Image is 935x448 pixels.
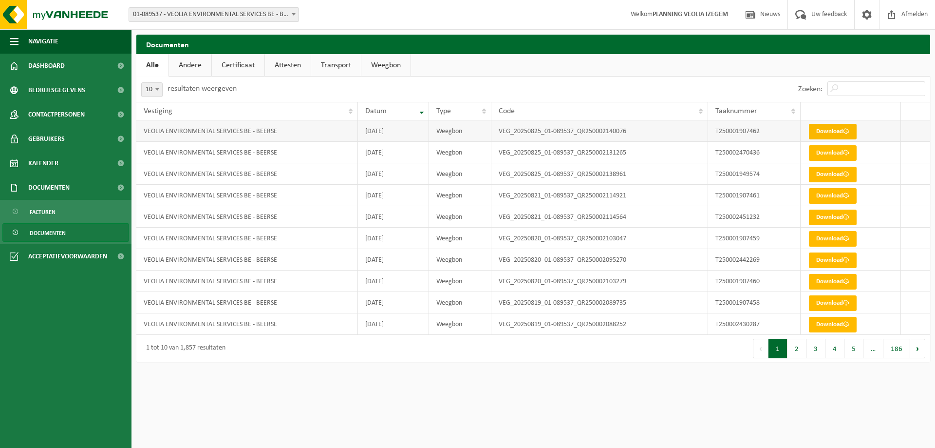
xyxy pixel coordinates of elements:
td: VEG_20250825_01-089537_QR250002131265 [491,142,708,163]
td: VEOLIA ENVIRONMENTAL SERVICES BE - BEERSE [136,185,358,206]
td: Weegbon [429,292,492,313]
label: Zoeken: [798,85,823,93]
a: Download [809,188,857,204]
a: Download [809,210,857,225]
td: VEG_20250825_01-089537_QR250002138961 [491,163,708,185]
td: VEG_20250825_01-089537_QR250002140076 [491,120,708,142]
a: Facturen [2,202,129,221]
td: [DATE] [358,228,429,249]
td: [DATE] [358,185,429,206]
span: Code [499,107,515,115]
td: VEG_20250821_01-089537_QR250002114921 [491,185,708,206]
a: Download [809,274,857,290]
td: T250001949574 [708,163,801,185]
td: Weegbon [429,185,492,206]
td: VEOLIA ENVIRONMENTAL SERVICES BE - BEERSE [136,313,358,335]
td: Weegbon [429,163,492,185]
button: Next [910,339,925,358]
td: Weegbon [429,142,492,163]
a: Alle [136,54,168,77]
button: 3 [806,339,825,358]
td: [DATE] [358,120,429,142]
a: Download [809,231,857,247]
span: Taaknummer [715,107,757,115]
a: Attesten [265,54,311,77]
span: Datum [365,107,387,115]
td: T250002430287 [708,313,801,335]
td: VEOLIA ENVIRONMENTAL SERVICES BE - BEERSE [136,249,358,271]
td: VEOLIA ENVIRONMENTAL SERVICES BE - BEERSE [136,206,358,228]
h2: Documenten [136,35,930,54]
strong: PLANNING VEOLIA IZEGEM [653,11,728,18]
td: Weegbon [429,313,492,335]
span: 10 [142,83,162,97]
span: 01-089537 - VEOLIA ENVIRONMENTAL SERVICES BE - BEERSE [129,7,299,22]
button: 2 [787,339,806,358]
td: T250001907461 [708,185,801,206]
td: [DATE] [358,271,429,292]
span: Vestiging [144,107,172,115]
td: VEOLIA ENVIRONMENTAL SERVICES BE - BEERSE [136,163,358,185]
td: Weegbon [429,271,492,292]
a: Transport [311,54,361,77]
td: T250002442269 [708,249,801,271]
td: Weegbon [429,228,492,249]
a: Weegbon [361,54,411,77]
span: Dashboard [28,54,65,78]
a: Download [809,253,857,268]
td: VEOLIA ENVIRONMENTAL SERVICES BE - BEERSE [136,271,358,292]
td: Weegbon [429,206,492,228]
td: VEOLIA ENVIRONMENTAL SERVICES BE - BEERSE [136,120,358,142]
td: VEOLIA ENVIRONMENTAL SERVICES BE - BEERSE [136,142,358,163]
span: 01-089537 - VEOLIA ENVIRONMENTAL SERVICES BE - BEERSE [129,8,299,21]
td: VEG_20250819_01-089537_QR250002089735 [491,292,708,313]
button: Previous [753,339,768,358]
td: [DATE] [358,313,429,335]
span: Navigatie [28,29,58,54]
a: Download [809,317,857,332]
a: Download [809,124,857,139]
td: Weegbon [429,120,492,142]
a: Documenten [2,223,129,242]
a: Download [809,145,857,161]
td: T250001907462 [708,120,801,142]
td: [DATE] [358,163,429,185]
td: VEG_20250821_01-089537_QR250002114564 [491,206,708,228]
span: Documenten [30,224,66,242]
td: [DATE] [358,206,429,228]
span: Type [436,107,451,115]
a: Andere [169,54,211,77]
div: 1 tot 10 van 1,857 resultaten [141,340,225,357]
td: T250001907458 [708,292,801,313]
td: Weegbon [429,249,492,271]
span: Gebruikers [28,127,65,151]
td: T250002470436 [708,142,801,163]
span: Bedrijfsgegevens [28,78,85,102]
td: VEOLIA ENVIRONMENTAL SERVICES BE - BEERSE [136,228,358,249]
td: VEG_20250820_01-089537_QR250002103047 [491,228,708,249]
td: [DATE] [358,292,429,313]
span: Contactpersonen [28,102,85,127]
td: T250001907459 [708,228,801,249]
button: 186 [883,339,910,358]
button: 1 [768,339,787,358]
td: VEG_20250819_01-089537_QR250002088252 [491,313,708,335]
span: Documenten [28,175,70,200]
td: T250001907460 [708,271,801,292]
button: 5 [844,339,863,358]
span: Facturen [30,203,56,221]
td: [DATE] [358,249,429,271]
span: Kalender [28,151,58,175]
a: Download [809,167,857,182]
span: … [863,339,883,358]
td: VEG_20250820_01-089537_QR250002103279 [491,271,708,292]
a: Download [809,295,857,311]
td: T250002451232 [708,206,801,228]
span: Acceptatievoorwaarden [28,244,107,269]
a: Certificaat [212,54,264,77]
span: 10 [141,82,163,97]
label: resultaten weergeven [168,85,237,93]
td: [DATE] [358,142,429,163]
td: VEOLIA ENVIRONMENTAL SERVICES BE - BEERSE [136,292,358,313]
button: 4 [825,339,844,358]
